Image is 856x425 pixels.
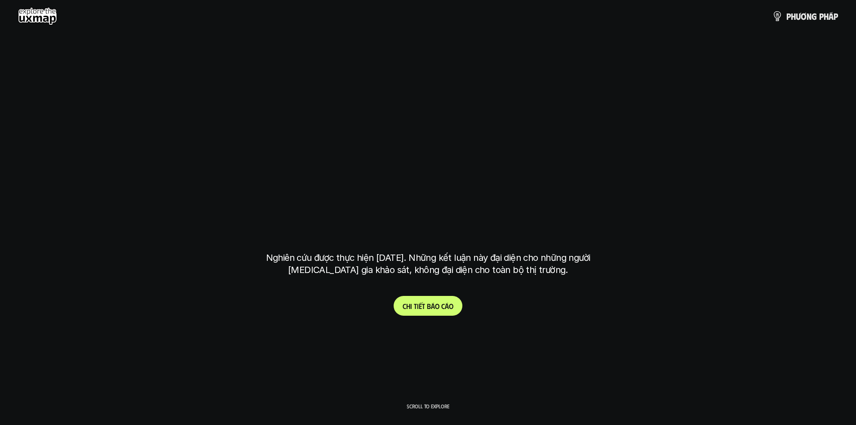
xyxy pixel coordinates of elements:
span: á [445,302,449,310]
h6: Kết quả nghiên cứu [397,107,466,117]
a: phươngpháp [772,7,838,25]
a: Chitiếtbáocáo [394,296,462,316]
h1: phạm vi công việc của [264,123,592,161]
span: á [431,302,435,310]
span: i [417,302,419,310]
span: ế [419,302,422,310]
span: h [791,11,796,21]
span: o [435,302,439,310]
span: p [786,11,791,21]
span: ư [796,11,801,21]
span: p [819,11,824,21]
h1: tại [GEOGRAPHIC_DATA] [268,194,588,232]
span: á [829,11,834,21]
span: C [403,302,406,310]
span: b [427,302,431,310]
span: o [449,302,453,310]
span: h [824,11,829,21]
span: i [410,302,412,310]
span: p [834,11,838,21]
span: h [406,302,410,310]
p: Nghiên cứu được thực hiện [DATE]. Những kết luận này đại diện cho những người [MEDICAL_DATA] gia ... [260,252,597,276]
span: c [441,302,445,310]
span: t [422,302,425,310]
span: t [414,302,417,310]
span: n [807,11,812,21]
p: Scroll to explore [407,403,449,409]
span: ơ [801,11,807,21]
span: g [812,11,817,21]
